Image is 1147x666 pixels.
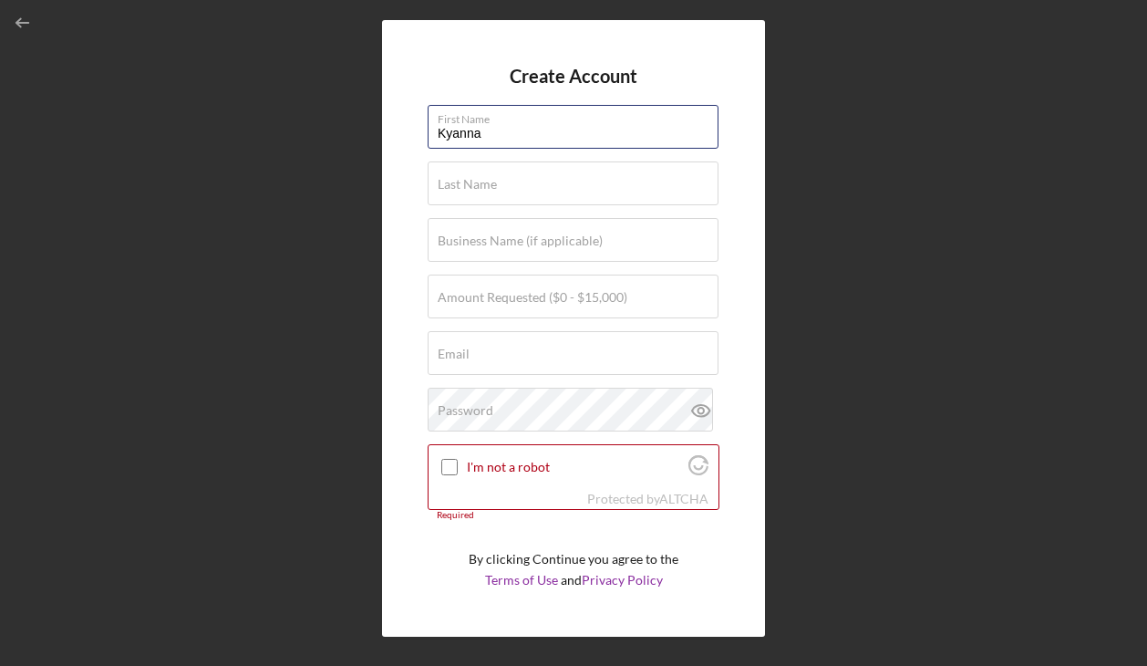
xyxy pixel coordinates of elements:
[485,572,558,588] a: Terms of Use
[510,66,637,87] h4: Create Account
[438,403,493,418] label: Password
[582,572,663,588] a: Privacy Policy
[438,177,497,192] label: Last Name
[438,106,718,126] label: First Name
[469,549,678,590] p: By clicking Continue you agree to the and
[467,460,683,474] label: I'm not a robot
[688,463,708,478] a: Visit Altcha.org
[587,492,708,506] div: Protected by
[438,234,603,248] label: Business Name (if applicable)
[438,347,470,361] label: Email
[438,290,627,305] label: Amount Requested ($0 - $15,000)
[428,510,719,521] div: Required
[659,491,708,506] a: Visit Altcha.org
